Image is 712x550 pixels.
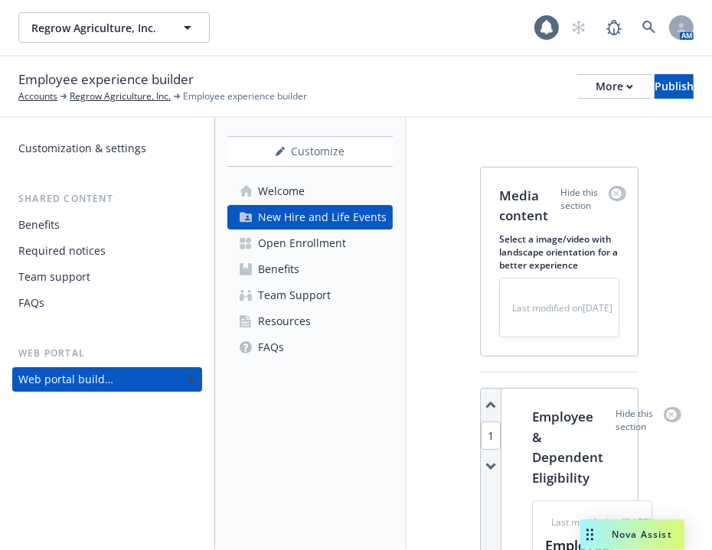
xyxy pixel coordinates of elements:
span: Regrow Agriculture, Inc. [31,20,164,36]
a: Customization & settings [12,136,202,161]
a: Accounts [18,89,57,103]
button: More [577,74,652,99]
a: Welcome [227,179,393,203]
div: Customization & settings [18,136,146,161]
p: Select a image/video with landscape orientation for a better experience [499,233,619,272]
div: Drag to move [580,519,599,550]
a: Team support [12,265,202,289]
a: Team Support [227,283,393,308]
p: Employee & Dependent Eligibility [532,407,603,488]
div: Resources [258,309,311,334]
a: Report a Bug [599,12,629,43]
span: Last modified on [DATE] [551,516,652,529]
button: Publish [655,74,694,99]
div: Benefits [258,257,299,282]
a: Benefits [12,213,202,237]
span: Nova Assist [612,528,672,541]
button: Nova Assist [580,519,684,550]
div: More [596,75,633,98]
a: Open Enrollment [227,231,393,255]
a: Start snowing [563,12,594,43]
div: Team Support [258,283,331,308]
div: Welcome [258,179,305,203]
span: Last modified on [DATE] [512,301,612,314]
div: Shared content [12,191,202,207]
a: FAQs [12,291,202,315]
a: Regrow Agriculture, Inc. [70,89,171,103]
div: New Hire and Life Events [258,205,387,229]
div: Web portal [12,346,202,361]
div: FAQs [258,335,284,360]
div: Benefits [18,213,60,237]
span: Employee experience builder [18,70,194,89]
div: Customize [227,137,393,166]
a: Search [634,12,665,43]
span: Employee experience builder [183,89,307,103]
div: Open Enrollment [258,231,346,255]
button: 1 [481,428,501,444]
p: Hide this section [616,407,658,488]
button: Customize [227,136,393,167]
p: Media content [499,186,548,226]
a: New Hire and Life Events [227,205,393,229]
a: Resources [227,309,393,334]
button: Regrow Agriculture, Inc. [18,12,210,43]
a: Web portal builder [12,367,202,392]
div: Required notices [18,239,106,263]
p: Hide this section [560,186,603,226]
a: Benefits [227,257,393,282]
div: Web portal builder [18,367,113,392]
a: Required notices [12,239,202,263]
span: 1 [481,421,501,450]
div: FAQs [18,291,44,315]
a: FAQs [227,335,393,360]
div: Publish [655,75,694,98]
div: Team support [18,265,90,289]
